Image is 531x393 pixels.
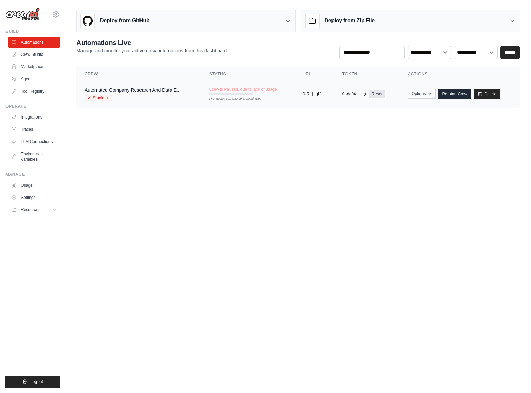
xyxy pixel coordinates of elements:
[325,17,375,25] h3: Deploy from Zip File
[8,61,60,72] a: Marketplace
[209,87,277,92] span: Crew is Paused, due to lack of usage
[8,112,60,123] a: Integrations
[438,89,471,99] a: Re-start Crew
[8,204,60,215] button: Resources
[85,95,112,101] a: Studio
[100,17,149,25] h3: Deploy from GitHub
[474,89,500,99] a: Delete
[76,47,228,54] p: Manage and monitor your active crew automations from this dashboard.
[85,87,181,93] a: Automated Company Research And Data E...
[342,91,366,97] button: 0ade94...
[5,376,60,388] button: Logout
[369,90,385,98] a: Reset
[8,148,60,165] a: Environment Variables
[76,38,228,47] h2: Automations Live
[5,8,40,21] img: Logo
[408,89,436,99] button: Options
[76,67,201,81] th: Crew
[8,124,60,135] a: Traces
[5,104,60,109] div: Operate
[334,67,400,81] th: Token
[8,74,60,84] a: Agents
[5,29,60,34] div: Build
[8,192,60,203] a: Settings
[8,136,60,147] a: LLM Connections
[81,14,94,28] img: GitHub Logo
[5,172,60,177] div: Manage
[30,379,43,384] span: Logout
[8,86,60,97] a: Tool Registry
[294,67,334,81] th: URL
[201,67,294,81] th: Status
[8,49,60,60] a: Crew Studio
[21,207,40,213] span: Resources
[209,97,253,101] div: First deploy can take up to 10 minutes
[8,180,60,191] a: Usage
[8,37,60,48] a: Automations
[400,67,520,81] th: Actions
